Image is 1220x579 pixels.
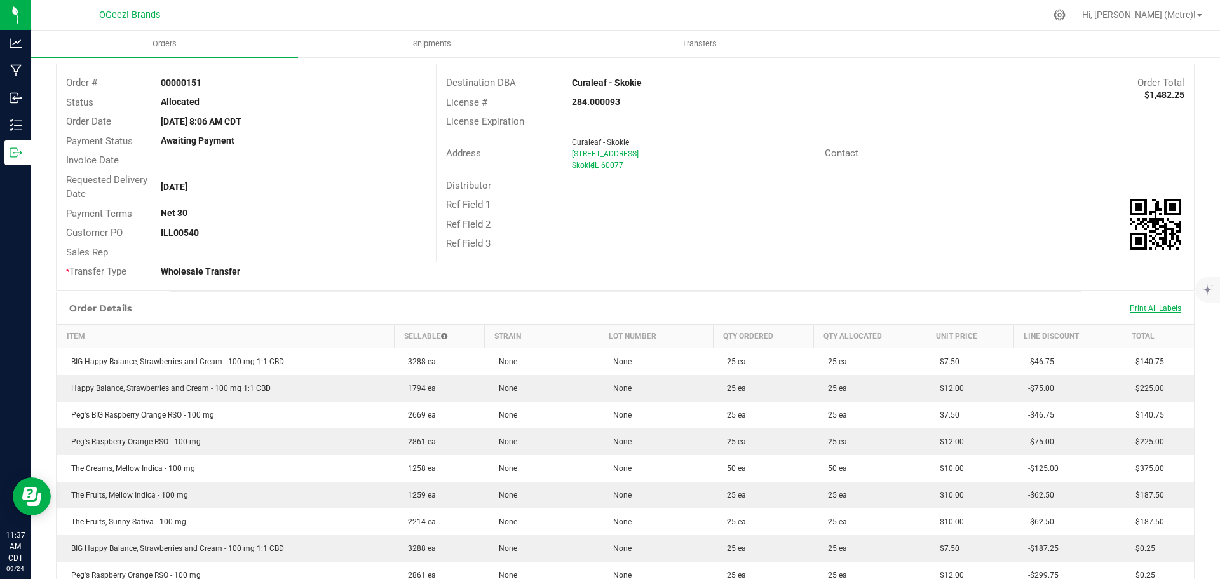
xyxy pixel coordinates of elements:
strong: Allocated [161,97,200,107]
inline-svg: Manufacturing [10,64,22,77]
span: Transfer Type [66,266,126,277]
span: $187.50 [1129,491,1164,500]
strong: Net 30 [161,208,187,218]
span: Skokie [572,161,594,170]
span: 1794 ea [402,384,436,393]
span: None [607,464,632,473]
span: License Expiration [446,116,524,127]
span: Contact [825,147,858,159]
a: Shipments [298,31,566,57]
span: -$125.00 [1022,464,1059,473]
span: None [607,384,632,393]
span: 3288 ea [402,357,436,366]
strong: Wholesale Transfer [161,266,240,276]
span: 25 ea [721,544,746,553]
span: $10.00 [933,491,964,500]
span: , [592,161,593,170]
span: License # [446,97,487,108]
span: Hi, [PERSON_NAME] (Metrc)! [1082,10,1196,20]
span: $7.50 [933,357,959,366]
span: -$46.75 [1022,357,1054,366]
span: 25 ea [822,491,847,500]
strong: 00000151 [161,78,201,88]
inline-svg: Analytics [10,37,22,50]
strong: $1,482.25 [1144,90,1184,100]
th: Qty Allocated [814,324,926,348]
img: Scan me! [1130,199,1181,250]
span: Payment Status [66,135,133,147]
span: Order Total [1137,77,1184,88]
inline-svg: Outbound [10,146,22,159]
th: Lot Number [599,324,714,348]
span: Order # [66,77,97,88]
span: None [492,384,517,393]
span: $375.00 [1129,464,1164,473]
span: IL [593,161,599,170]
a: Transfers [566,31,833,57]
span: 25 ea [721,357,746,366]
span: 1259 ea [402,491,436,500]
inline-svg: Inbound [10,92,22,104]
span: 2669 ea [402,411,436,419]
strong: [DATE] 8:06 AM CDT [161,116,241,126]
span: 3288 ea [402,544,436,553]
h1: Order Details [69,303,132,313]
span: None [607,411,632,419]
span: Peg's Raspberry Orange RSO - 100 mg [65,437,201,446]
span: Curaleaf - Skokie [572,138,629,147]
span: 25 ea [721,491,746,500]
span: -$75.00 [1022,384,1054,393]
div: Manage settings [1052,9,1067,21]
span: None [607,437,632,446]
p: 11:37 AM CDT [6,529,25,564]
th: Unit Price [926,324,1013,348]
span: $10.00 [933,517,964,526]
span: $225.00 [1129,384,1164,393]
span: The Fruits, Sunny Sativa - 100 mg [65,517,186,526]
th: Sellable [394,324,484,348]
span: $12.00 [933,437,964,446]
th: Item [57,324,395,348]
span: 25 ea [822,544,847,553]
span: $0.25 [1129,544,1155,553]
span: -$187.25 [1022,544,1059,553]
span: Status [66,97,93,108]
span: The Fruits, Mellow Indica - 100 mg [65,491,188,500]
span: $140.75 [1129,357,1164,366]
th: Line Discount [1014,324,1122,348]
span: -$75.00 [1022,437,1054,446]
span: 25 ea [721,384,746,393]
span: 60077 [601,161,623,170]
span: $140.75 [1129,411,1164,419]
span: None [492,411,517,419]
span: Orders [135,38,194,50]
strong: Curaleaf - Skokie [572,78,642,88]
span: -$46.75 [1022,411,1054,419]
span: Order Date [66,116,111,127]
span: $12.00 [933,384,964,393]
span: Peg's BIG Raspberry Orange RSO - 100 mg [65,411,214,419]
a: Orders [30,31,298,57]
strong: 284.000093 [572,97,620,107]
strong: ILL00540 [161,228,199,238]
th: Strain [485,324,599,348]
span: BIG Happy Balance, Strawberries and Cream - 100 mg 1:1 CBD [65,357,284,366]
span: Ref Field 1 [446,199,491,210]
span: Shipments [396,38,468,50]
span: BIG Happy Balance, Strawberries and Cream - 100 mg 1:1 CBD [65,544,284,553]
span: -$62.50 [1022,517,1054,526]
span: Invoice Date [66,154,119,166]
span: Address [446,147,481,159]
span: 25 ea [721,517,746,526]
span: [STREET_ADDRESS] [572,149,639,158]
span: Requested Delivery Date [66,174,147,200]
span: None [607,357,632,366]
qrcode: 00000151 [1130,199,1181,250]
span: Happy Balance, Strawberries and Cream - 100 mg 1:1 CBD [65,384,271,393]
span: Customer PO [66,227,123,238]
th: Qty Ordered [713,324,813,348]
th: Total [1122,324,1194,348]
span: 1258 ea [402,464,436,473]
span: Distributor [446,180,491,191]
span: Ref Field 3 [446,238,491,249]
